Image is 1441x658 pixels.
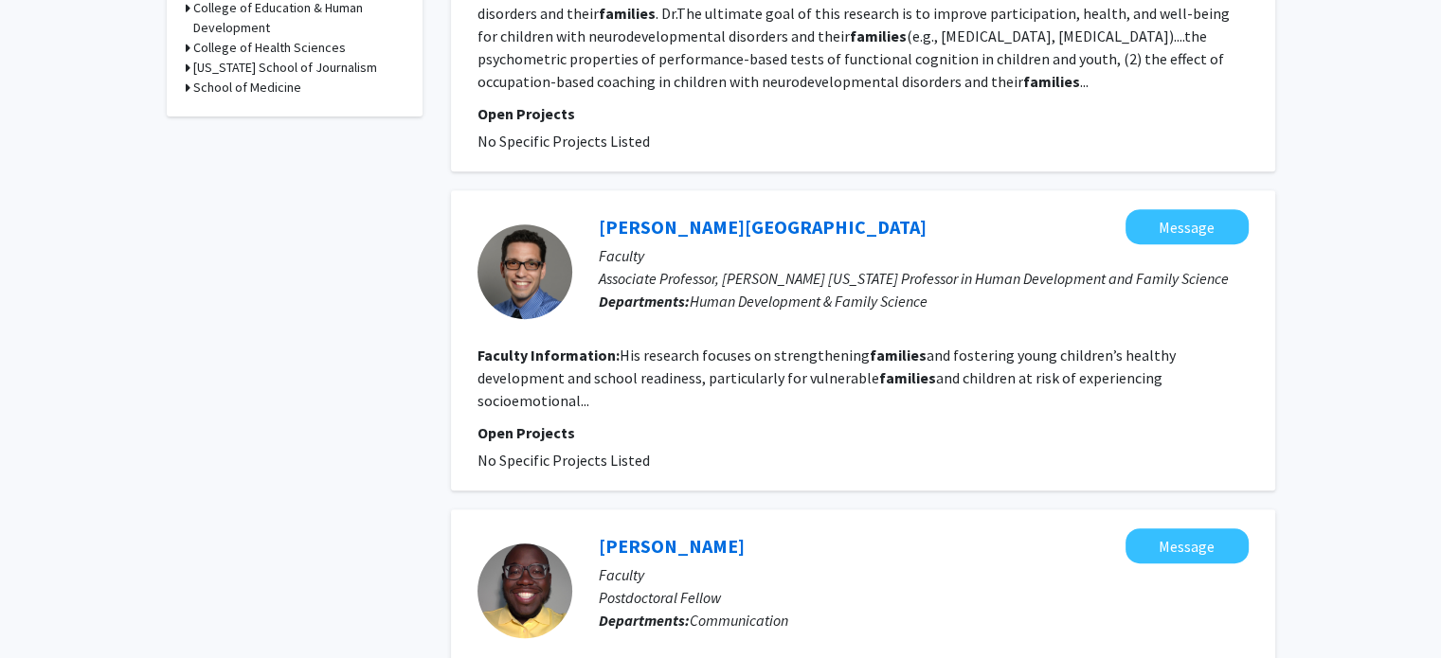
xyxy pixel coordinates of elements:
h3: School of Medicine [193,78,301,98]
p: Open Projects [477,421,1249,444]
span: No Specific Projects Listed [477,132,650,151]
b: families [870,346,927,365]
p: Associate Professor, [PERSON_NAME] [US_STATE] Professor in Human Development and Family Science [599,267,1249,290]
button: Message Xavier Scruggs [1126,528,1249,563]
p: Postdoctoral Fellow [599,586,1249,609]
b: families [1023,72,1080,91]
p: Faculty [599,563,1249,586]
fg-read-more: His research focuses on strengthening and fostering young children’s healthy development and scho... [477,346,1176,410]
span: Human Development & Family Science [690,292,928,311]
b: Departments: [599,292,690,311]
b: families [599,4,656,23]
span: No Specific Projects Listed [477,451,650,470]
b: families [879,368,936,387]
iframe: Chat [14,573,81,644]
a: [PERSON_NAME][GEOGRAPHIC_DATA] [599,215,927,239]
h3: [US_STATE] School of Journalism [193,58,377,78]
a: [PERSON_NAME] [599,534,745,558]
p: Faculty [599,244,1249,267]
span: Communication [690,611,788,630]
b: Faculty Information: [477,346,620,365]
b: families [850,27,907,45]
h3: College of Health Sciences [193,38,346,58]
button: Message Francisco Palermo [1126,209,1249,244]
b: Departments: [599,611,690,630]
p: Open Projects [477,102,1249,125]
